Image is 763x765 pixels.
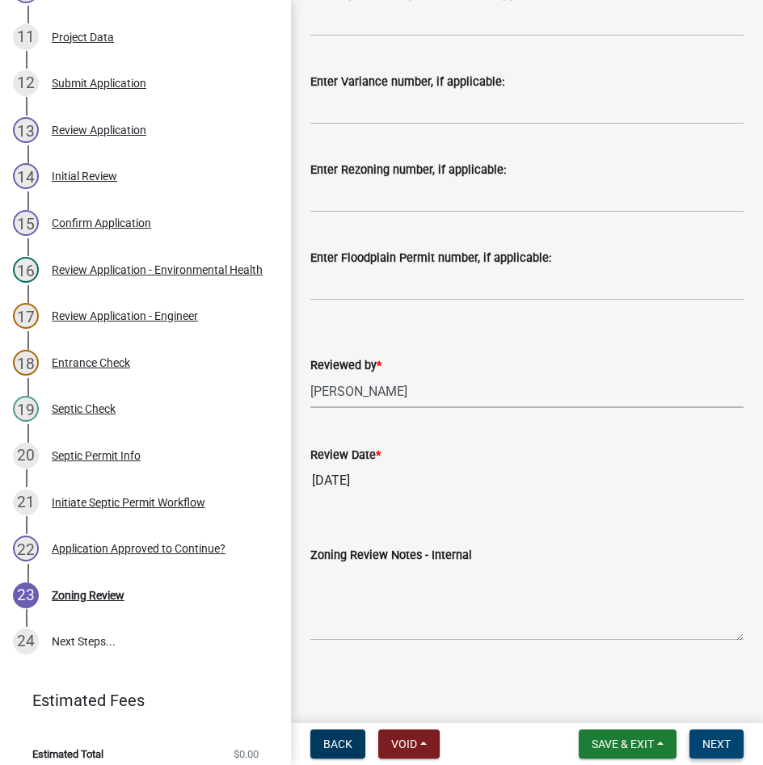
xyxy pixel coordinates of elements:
[592,738,654,750] span: Save & Exit
[52,310,198,322] div: Review Application - Engineer
[13,257,39,283] div: 16
[52,217,151,229] div: Confirm Application
[13,490,39,515] div: 21
[702,738,731,750] span: Next
[52,450,141,461] div: Septic Permit Info
[52,357,130,368] div: Entrance Check
[391,738,417,750] span: Void
[310,165,506,176] label: Enter Rezoning number, if applicable:
[52,497,205,508] div: Initiate Septic Permit Workflow
[13,443,39,469] div: 20
[310,77,504,88] label: Enter Variance number, if applicable:
[52,170,117,182] div: Initial Review
[52,264,263,275] div: Review Application - Environmental Health
[378,729,440,759] button: Void
[689,729,744,759] button: Next
[52,543,226,554] div: Application Approved to Continue?
[13,628,39,654] div: 24
[32,749,103,759] span: Estimated Total
[579,729,677,759] button: Save & Exit
[310,450,381,461] label: Review Date
[52,32,114,43] div: Project Data
[13,210,39,236] div: 15
[13,303,39,329] div: 17
[52,124,146,136] div: Review Application
[13,684,265,717] a: Estimated Fees
[13,24,39,50] div: 11
[323,738,352,750] span: Back
[13,350,39,376] div: 18
[310,253,551,264] label: Enter Floodplain Permit number, if applicable:
[13,536,39,561] div: 22
[13,163,39,189] div: 14
[52,590,124,601] div: Zoning Review
[52,78,146,89] div: Submit Application
[310,550,472,561] label: Zoning Review Notes - Internal
[13,396,39,422] div: 19
[234,749,259,759] span: $0.00
[52,403,116,414] div: Septic Check
[310,360,381,372] label: Reviewed by
[310,729,365,759] button: Back
[13,117,39,143] div: 13
[13,582,39,608] div: 23
[13,70,39,96] div: 12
